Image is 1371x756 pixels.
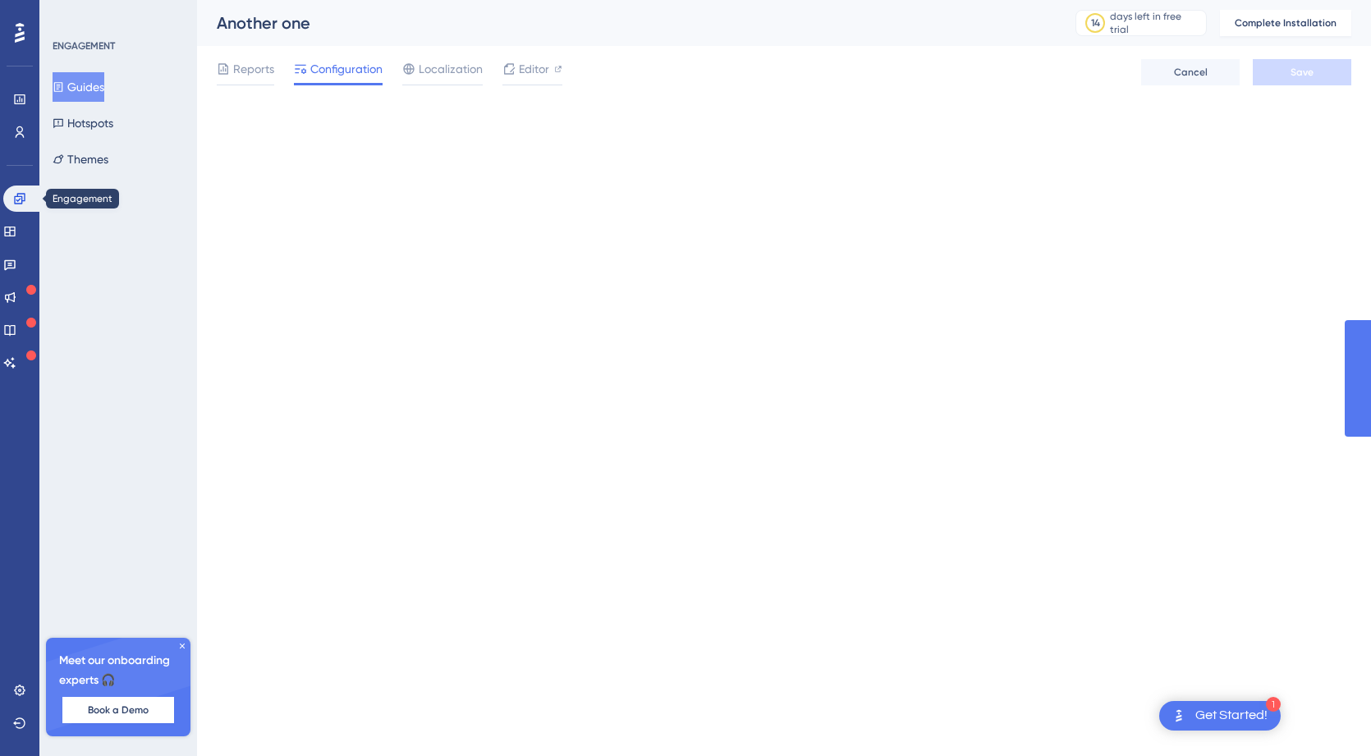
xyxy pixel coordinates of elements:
span: Book a Demo [88,703,149,717]
span: Complete Installation [1235,16,1337,30]
span: Editor [519,59,549,79]
button: Themes [53,144,108,174]
span: Save [1291,66,1314,79]
button: Save [1253,59,1351,85]
button: Complete Installation [1220,10,1351,36]
span: Meet our onboarding experts 🎧 [59,651,177,690]
iframe: UserGuiding AI Assistant Launcher [1302,691,1351,740]
img: launcher-image-alternative-text [1169,706,1189,726]
span: Localization [419,59,483,79]
div: Open Get Started! checklist, remaining modules: 1 [1159,701,1281,731]
div: 14 [1091,16,1100,30]
div: days left in free trial [1110,10,1201,36]
button: Hotspots [53,108,113,138]
div: 1 [1266,697,1281,712]
div: Get Started! [1195,707,1268,725]
button: Book a Demo [62,697,174,723]
span: Reports [233,59,274,79]
button: Cancel [1141,59,1240,85]
span: Configuration [310,59,383,79]
div: ENGAGEMENT [53,39,115,53]
button: Guides [53,72,104,102]
div: Another one [217,11,1034,34]
span: Cancel [1174,66,1208,79]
